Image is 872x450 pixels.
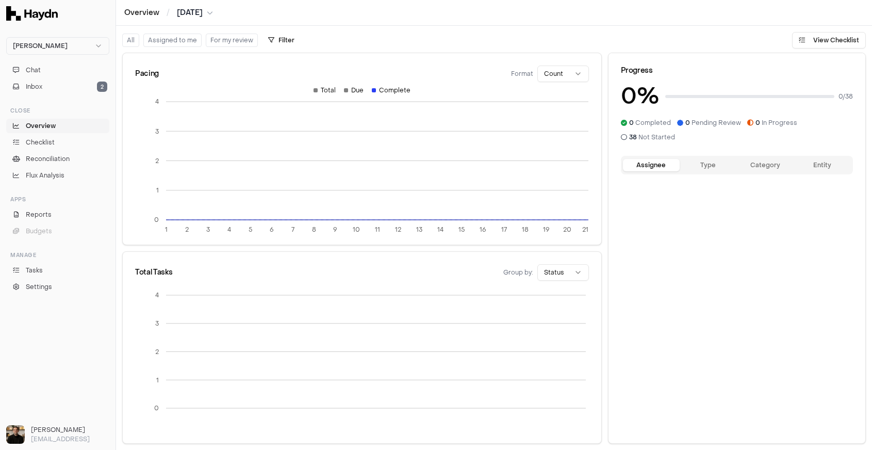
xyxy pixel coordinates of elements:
[177,8,203,18] span: [DATE]
[156,186,159,195] tspan: 1
[685,119,690,127] span: 0
[124,8,159,18] a: Overview
[503,268,533,277] span: Group by:
[755,119,760,127] span: 0
[6,191,109,207] div: Apps
[629,133,637,141] span: 38
[6,263,109,278] a: Tasks
[155,127,159,136] tspan: 3
[155,157,159,165] tspan: 2
[737,159,794,171] button: Category
[312,226,316,234] tspan: 8
[6,425,25,444] img: Ole Heine
[6,6,58,21] img: Haydn Logo
[543,226,550,234] tspan: 19
[838,92,853,101] span: 0 / 38
[270,226,274,234] tspan: 6
[458,226,465,234] tspan: 15
[249,226,253,234] tspan: 5
[6,119,109,133] a: Overview
[629,119,634,127] span: 0
[26,82,42,91] span: Inbox
[353,226,360,234] tspan: 10
[26,66,41,75] span: Chat
[6,152,109,166] a: Reconciliation
[680,159,737,171] button: Type
[511,70,533,78] span: Format
[372,86,410,94] div: Complete
[206,34,258,47] button: For my review
[135,69,159,79] div: Pacing
[26,282,52,292] span: Settings
[135,267,172,278] div: Total Tasks
[206,226,210,234] tspan: 3
[143,34,202,47] button: Assigned to me
[26,121,56,131] span: Overview
[154,216,159,224] tspan: 0
[262,32,301,49] button: Filter
[629,119,671,127] span: Completed
[6,168,109,183] a: Flux Analysis
[227,226,231,234] tspan: 4
[31,435,109,444] p: [EMAIL_ADDRESS]
[582,226,588,234] tspan: 21
[156,376,159,384] tspan: 1
[155,98,159,106] tspan: 4
[165,226,168,234] tspan: 1
[185,226,189,234] tspan: 2
[154,404,159,412] tspan: 0
[6,37,109,55] button: [PERSON_NAME]
[6,247,109,263] div: Manage
[563,226,571,234] tspan: 20
[623,159,680,171] button: Assignee
[278,36,294,44] span: Filter
[6,135,109,150] a: Checklist
[344,86,364,94] div: Due
[155,319,159,328] tspan: 3
[26,138,55,147] span: Checklist
[26,227,52,236] span: Budgets
[501,226,507,234] tspan: 17
[6,207,109,222] a: Reports
[177,8,213,18] button: [DATE]
[314,86,336,94] div: Total
[794,159,851,171] button: Entity
[291,226,294,234] tspan: 7
[124,8,213,18] nav: breadcrumb
[26,154,70,164] span: Reconciliation
[395,226,401,234] tspan: 12
[31,425,109,435] h3: [PERSON_NAME]
[792,32,866,49] button: View Checklist
[416,226,422,234] tspan: 13
[164,7,172,18] span: /
[6,63,109,77] button: Chat
[621,66,853,76] div: Progress
[685,119,741,127] span: Pending Review
[155,291,159,299] tspan: 4
[522,226,529,234] tspan: 18
[755,119,797,127] span: In Progress
[333,226,337,234] tspan: 9
[26,210,52,219] span: Reports
[437,226,443,234] tspan: 14
[13,42,68,50] span: [PERSON_NAME]
[6,280,109,294] a: Settings
[480,226,486,234] tspan: 16
[6,102,109,119] div: Close
[6,79,109,94] button: Inbox2
[155,348,159,356] tspan: 2
[26,266,43,275] span: Tasks
[621,80,659,112] h3: 0 %
[122,34,139,47] button: All
[26,171,64,180] span: Flux Analysis
[629,133,675,141] span: Not Started
[6,224,109,238] button: Budgets
[375,226,380,234] tspan: 11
